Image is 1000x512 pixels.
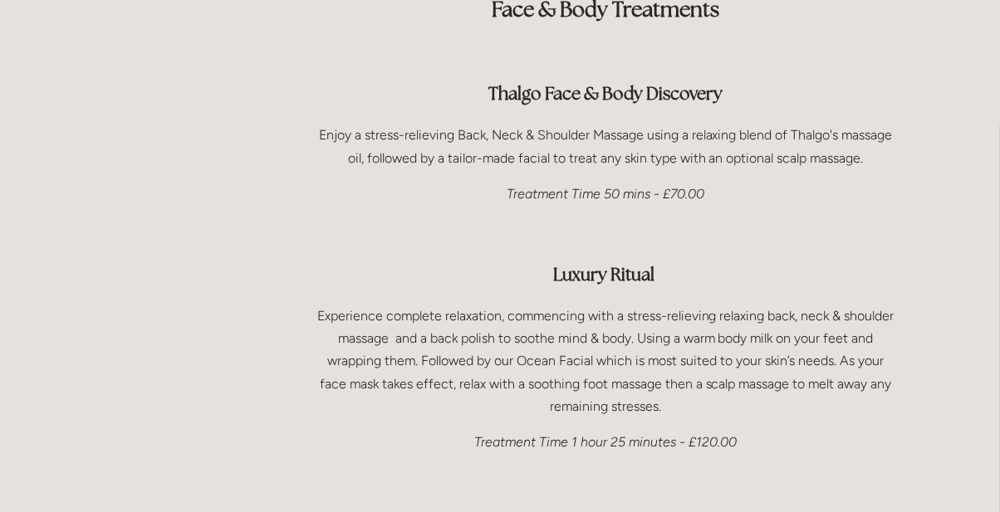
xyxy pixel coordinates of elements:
strong: Thalgo Face & Body Discovery [489,82,723,105]
em: Treatment Time 50 mins - £70.00 [507,186,705,202]
p: Enjoy a stress-relieving Back, Neck & Shoulder Massage using a relaxing blend of Thalgo's massage... [315,124,897,168]
em: Treatment Time 1 hour 25 minutes - £120.00 [475,434,738,450]
p: Experience complete relaxation, commencing with a stress-relieving relaxing back, neck & shoulder... [315,305,897,417]
strong: Luxury Ritual [554,263,655,285]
